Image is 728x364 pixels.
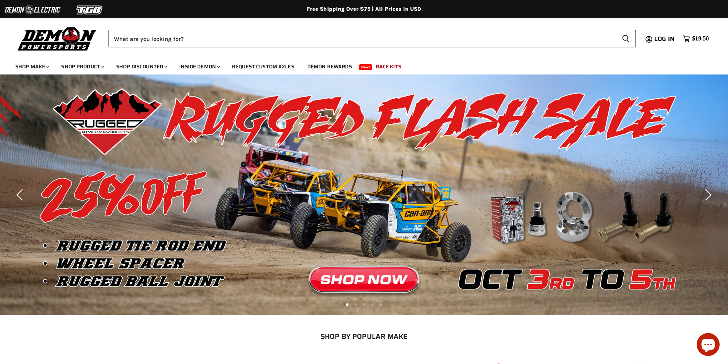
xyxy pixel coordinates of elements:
h2: SHOP BY POPULAR MAKE [68,332,660,340]
button: Next [699,187,715,202]
button: Previous [13,187,29,202]
li: Page dot 3 [363,303,365,306]
a: $19.50 [679,33,713,44]
li: Page dot 2 [354,303,357,306]
span: $19.50 [692,35,709,42]
a: Shop Discounted [110,59,172,74]
a: Shop Make [10,59,54,74]
li: Page dot 5 [379,303,382,306]
a: Shop Product [55,59,109,74]
div: Free Shipping Over $75 | All Prices In USD [58,6,670,13]
input: Search [109,30,616,47]
a: Request Custom Axles [226,59,300,74]
a: Demon Rewards [302,59,358,74]
a: Inside Demon [173,59,225,74]
inbox-online-store-chat: Shopify online store chat [694,333,722,358]
span: New! [359,64,372,70]
a: Race Kits [370,59,407,74]
a: Log in [651,36,679,42]
li: Page dot 1 [346,303,349,306]
form: Product [109,30,636,47]
li: Page dot 4 [371,303,374,306]
span: Log in [654,34,674,44]
img: Demon Electric Logo 2 [4,3,61,17]
img: TGB Logo 2 [61,3,118,17]
img: Demon Powersports [15,25,99,52]
ul: Main menu [10,56,707,74]
button: Search [616,30,636,47]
